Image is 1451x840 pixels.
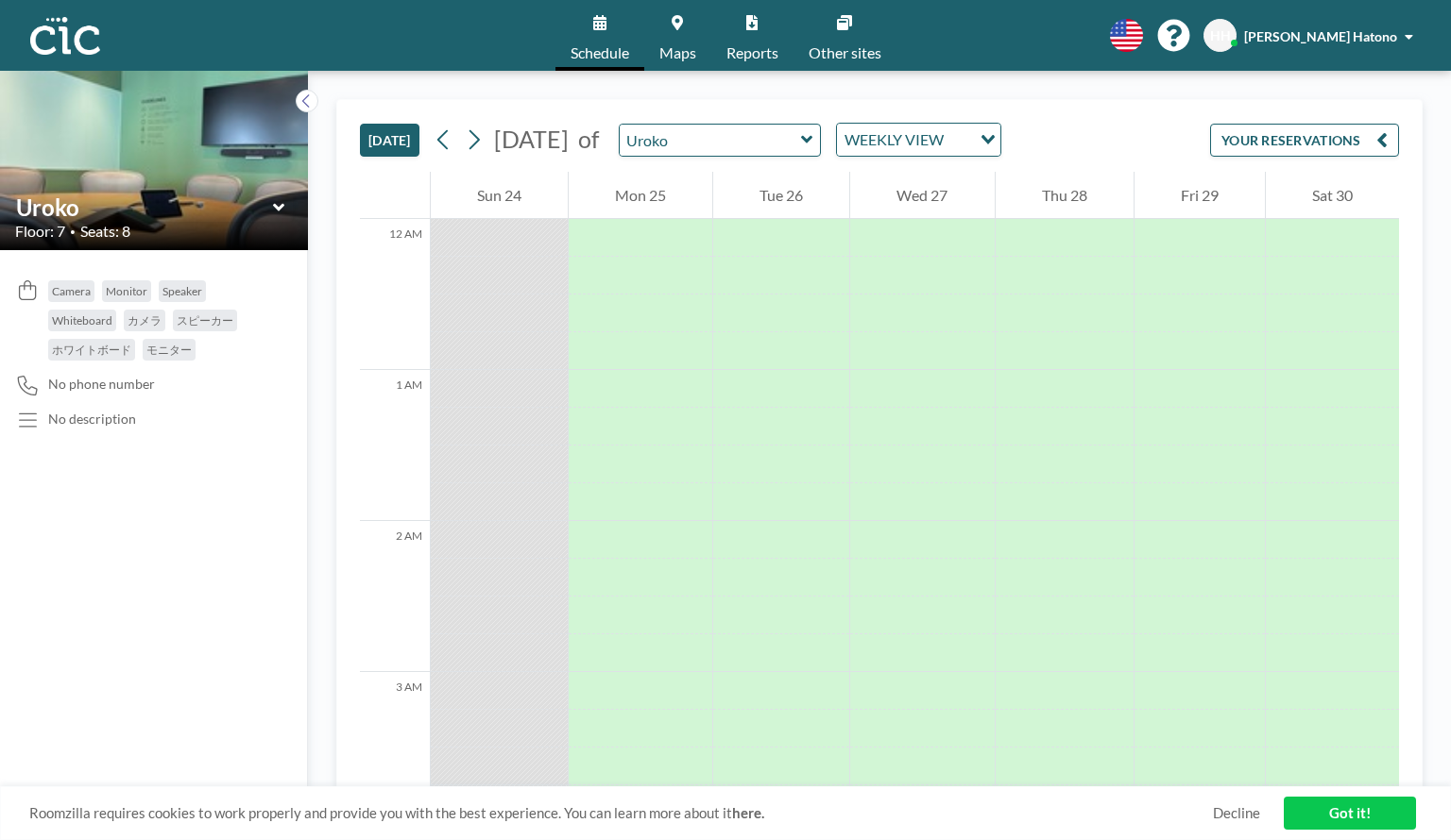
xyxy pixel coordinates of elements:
div: 1 AM [360,370,430,521]
span: [DATE] [494,125,569,153]
span: Schedule [571,45,629,60]
span: Maps [659,45,696,60]
button: YOUR RESERVATIONS [1210,124,1399,157]
div: 12 AM [360,219,430,370]
span: Reports [726,45,778,60]
div: Search for option [837,124,1000,156]
span: Monitor [106,284,147,298]
div: Thu 28 [996,172,1134,219]
input: Search for option [949,127,969,152]
img: organization-logo [30,17,100,55]
div: 2 AM [360,521,430,672]
div: Sat 30 [1266,172,1399,219]
span: No phone number [48,376,155,393]
span: [PERSON_NAME] Hatono [1244,28,1397,44]
span: of [578,125,599,154]
input: Uroko [16,193,273,221]
button: [DATE] [360,124,419,157]
a: Decline [1213,804,1260,822]
input: Uroko [620,125,801,156]
a: Got it! [1284,797,1416,830]
span: ホワイトボード [52,343,131,357]
span: Whiteboard [52,313,112,328]
span: Other sites [809,45,881,60]
div: Fri 29 [1135,172,1265,219]
span: カメラ [128,313,162,328]
span: モニター [146,343,192,357]
span: Speaker [162,284,202,298]
span: Camera [52,284,91,298]
span: WEEKLY VIEW [841,127,947,152]
div: 3 AM [360,672,430,823]
a: here. [732,804,764,821]
div: Sun 24 [431,172,568,219]
span: HH [1210,27,1231,44]
div: No description [48,411,136,428]
span: Roomzilla requires cookies to work properly and provide you with the best experience. You can lea... [29,804,1213,822]
span: Seats: 8 [80,222,130,241]
span: • [70,226,76,238]
span: スピーカー [177,313,233,328]
div: Mon 25 [569,172,712,219]
div: Tue 26 [713,172,849,219]
div: Wed 27 [850,172,994,219]
span: Floor: 7 [15,222,65,241]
